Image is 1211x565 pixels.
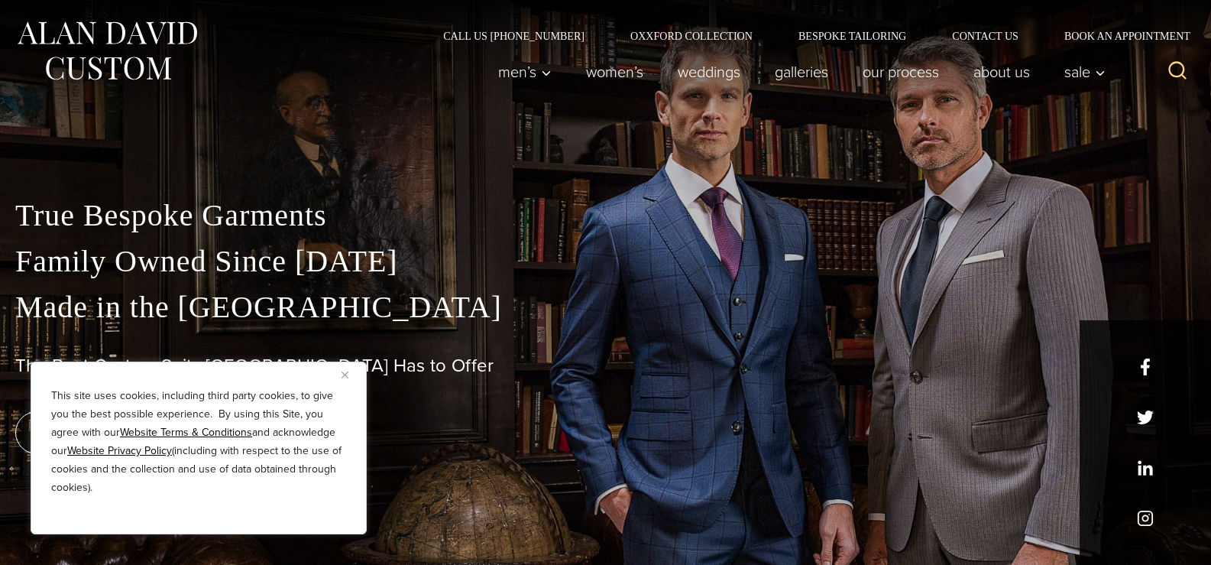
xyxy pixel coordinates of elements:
a: Book an Appointment [1041,31,1196,41]
span: Sale [1064,64,1106,80]
a: Bespoke Tailoring [775,31,929,41]
a: Women’s [569,57,661,87]
a: Contact Us [929,31,1041,41]
a: book an appointment [15,411,229,454]
nav: Secondary Navigation [420,31,1196,41]
p: This site uses cookies, including third party cookies, to give you the best possible experience. ... [51,387,346,497]
a: About Us [957,57,1047,87]
h1: The Best Custom Suits [GEOGRAPHIC_DATA] Has to Offer [15,355,1196,377]
img: Close [342,372,348,378]
button: View Search Form [1159,54,1196,90]
a: Website Privacy Policy [67,443,172,459]
span: Men’s [498,64,552,80]
a: weddings [661,57,758,87]
img: Alan David Custom [15,17,199,85]
a: Call Us [PHONE_NUMBER] [420,31,607,41]
button: Close [342,365,360,384]
a: Our Process [846,57,957,87]
a: Galleries [758,57,846,87]
p: True Bespoke Garments Family Owned Since [DATE] Made in the [GEOGRAPHIC_DATA] [15,193,1196,330]
a: Oxxford Collection [607,31,775,41]
nav: Primary Navigation [481,57,1114,87]
a: Website Terms & Conditions [120,424,252,440]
